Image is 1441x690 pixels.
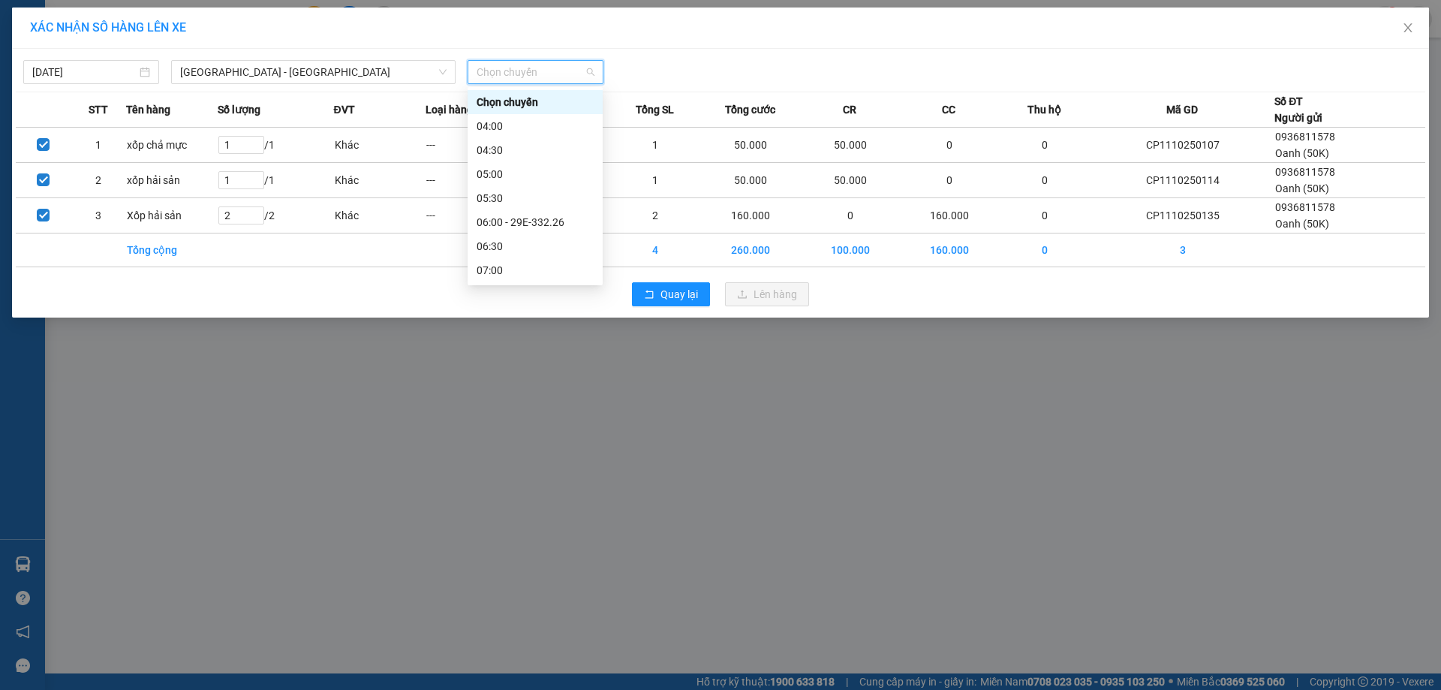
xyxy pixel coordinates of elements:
[609,198,701,234] td: 2
[999,198,1091,234] td: 0
[477,142,594,158] div: 04:30
[1027,101,1061,118] span: Thu hộ
[1387,8,1429,50] button: Close
[701,128,800,163] td: 50.000
[999,163,1091,198] td: 0
[660,286,698,303] span: Quay lại
[334,198,426,234] td: Khác
[725,101,775,118] span: Tổng cước
[644,289,654,301] span: rollback
[126,101,170,118] span: Tên hàng
[477,214,594,231] div: 06:00 - 29E-332.26
[30,20,186,35] span: XÁC NHẬN SỐ HÀNG LÊN XE
[609,234,701,267] td: 4
[1274,93,1322,126] div: Số ĐT Người gửi
[426,198,517,234] td: ---
[71,163,125,198] td: 2
[999,128,1091,163] td: 0
[426,163,517,198] td: ---
[609,128,701,163] td: 1
[218,198,333,234] td: / 2
[89,101,108,118] span: STT
[636,101,674,118] span: Tổng SL
[477,61,594,83] span: Chọn chuyến
[900,234,999,267] td: 160.000
[609,163,701,198] td: 1
[477,166,594,182] div: 05:00
[1091,128,1274,163] td: CP1110250107
[126,128,218,163] td: xốp chả mực
[477,262,594,279] div: 07:00
[701,163,800,198] td: 50.000
[800,198,899,234] td: 0
[900,128,999,163] td: 0
[1402,22,1414,34] span: close
[1275,218,1329,230] span: Oanh (50K)
[32,64,137,80] input: 11/10/2025
[999,234,1091,267] td: 0
[843,101,856,118] span: CR
[800,163,899,198] td: 50.000
[701,198,800,234] td: 160.000
[468,90,603,114] div: Chọn chuyến
[334,128,426,163] td: Khác
[477,94,594,110] div: Chọn chuyến
[438,68,447,77] span: down
[900,198,999,234] td: 160.000
[1275,131,1335,143] span: 0936811578
[1166,101,1198,118] span: Mã GD
[800,128,899,163] td: 50.000
[1091,198,1274,234] td: CP1110250135
[725,282,809,306] button: uploadLên hàng
[701,234,800,267] td: 260.000
[1275,201,1335,213] span: 0936811578
[426,128,517,163] td: ---
[334,163,426,198] td: Khác
[632,282,710,306] button: rollbackQuay lại
[1091,163,1274,198] td: CP1110250114
[477,190,594,206] div: 05:30
[126,198,218,234] td: Xốp hải sản
[180,61,447,83] span: Quảng Ninh - Hà Nội
[1091,234,1274,267] td: 3
[477,118,594,134] div: 04:00
[218,101,260,118] span: Số lượng
[900,163,999,198] td: 0
[477,238,594,255] div: 06:30
[71,198,125,234] td: 3
[1275,147,1329,159] span: Oanh (50K)
[426,101,473,118] span: Loại hàng
[800,234,899,267] td: 100.000
[1275,166,1335,178] span: 0936811578
[942,101,955,118] span: CC
[218,128,333,163] td: / 1
[334,101,355,118] span: ĐVT
[126,163,218,198] td: xốp hải sản
[218,163,333,198] td: / 1
[1275,182,1329,194] span: Oanh (50K)
[126,234,218,267] td: Tổng cộng
[71,128,125,163] td: 1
